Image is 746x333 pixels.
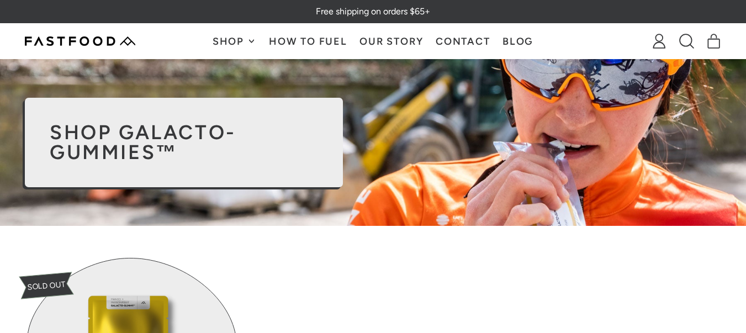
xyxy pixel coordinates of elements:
h2: Shop Galacto-Gummies™ [50,123,318,162]
a: How To Fuel [263,24,353,59]
a: Blog [496,24,540,59]
a: Contact [430,24,496,59]
img: Fastfood [25,36,135,46]
span: Shop [213,36,247,46]
button: Shop [206,24,262,59]
a: Our Story [353,24,430,59]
